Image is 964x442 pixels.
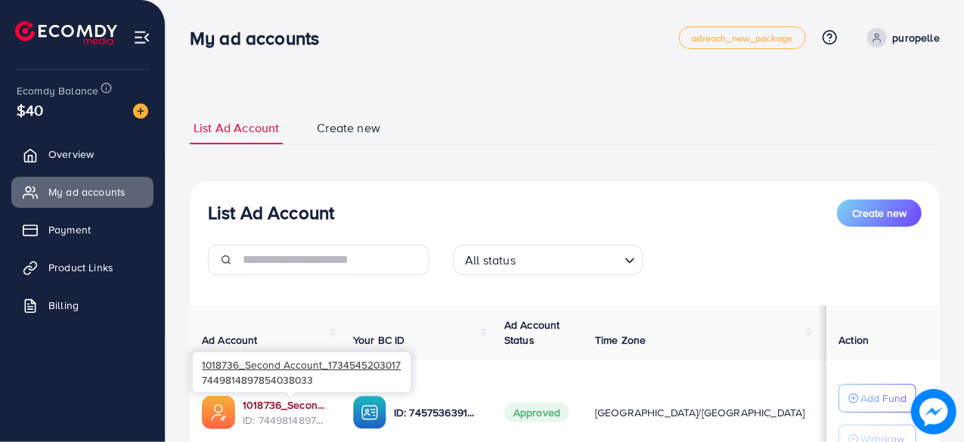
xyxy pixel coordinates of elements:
img: menu [133,29,150,46]
a: Billing [11,290,153,320]
div: Search for option [454,245,643,275]
span: [GEOGRAPHIC_DATA]/[GEOGRAPHIC_DATA] [595,405,805,420]
span: Product Links [48,260,113,275]
img: ic-ba-acc.ded83a64.svg [353,396,386,429]
span: List Ad Account [194,119,279,137]
span: ID: 7449814897854038033 [243,413,329,428]
span: Your BC ID [353,332,405,348]
span: 1018736_Second Account_1734545203017 [202,357,401,372]
span: adreach_new_package [692,33,793,43]
span: Approved [504,403,569,422]
img: image [915,393,953,431]
h3: List Ad Account [208,202,334,224]
a: Product Links [11,252,153,283]
button: Add Fund [838,384,916,413]
span: Ecomdy Balance [17,83,98,98]
p: puropelle [893,29,940,47]
span: Time Zone [595,332,646,348]
a: Overview [11,139,153,169]
span: Ad Account Status [504,317,560,348]
a: My ad accounts [11,177,153,207]
a: 1018736_Second Account_1734545203017 [243,397,329,413]
input: Search for option [520,246,618,271]
span: $40 [17,99,43,121]
button: Create new [837,199,922,227]
a: Payment [11,215,153,245]
h3: My ad accounts [190,27,331,49]
span: Payment [48,222,91,237]
span: Ad Account [202,332,258,348]
a: adreach_new_package [679,26,806,49]
a: puropelle [861,28,940,48]
span: Create new [852,206,907,221]
span: Billing [48,298,79,313]
img: logo [15,21,117,45]
img: ic-ads-acc.e4c84228.svg [202,396,235,429]
span: Action [838,332,869,348]
div: 7449814897854038033 [193,352,411,392]
span: Create new [317,119,380,137]
span: All status [462,249,519,271]
span: Overview [48,147,94,162]
p: ID: 7457536391551959056 [394,403,480,422]
span: My ad accounts [48,184,126,199]
p: Add Fund [860,389,907,407]
img: image [133,104,148,119]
